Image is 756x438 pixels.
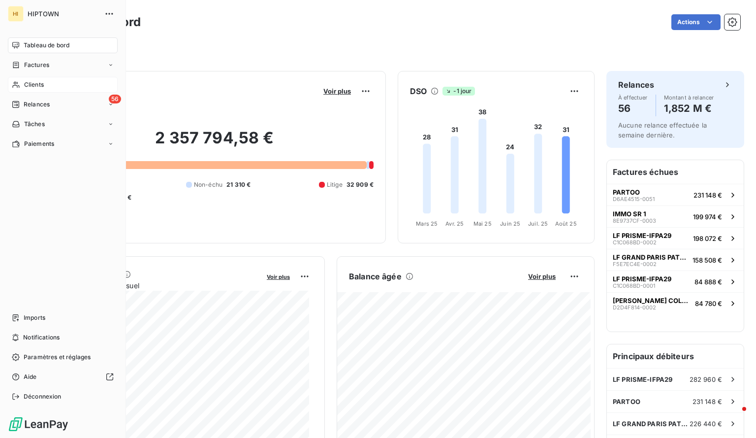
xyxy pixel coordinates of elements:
button: IMMO SR 18E9737CF-0003199 974 € [607,205,744,227]
span: C1C068BD-0002 [613,239,657,245]
tspan: Avr. 25 [445,220,464,227]
span: 84 780 € [695,300,722,307]
span: C1C068BD-0001 [613,283,655,289]
tspan: Mars 25 [416,220,438,227]
span: À effectuer [618,95,648,101]
button: PARTOOD6AE4515-0051231 148 € [607,184,744,205]
tspan: Juin 25 [500,220,520,227]
button: LF PRISME-IFPA29C1C068BD-000184 888 € [607,270,744,292]
h4: 56 [618,101,648,116]
span: 84 888 € [694,278,722,286]
h6: Factures échues [607,160,744,184]
span: Clients [24,80,44,89]
button: Voir plus [264,272,293,281]
span: Tableau de bord [24,41,69,50]
a: Paramètres et réglages [8,349,118,365]
span: 282 960 € [690,375,722,383]
span: Aucune relance effectuée la semaine dernière. [618,121,707,139]
span: HIPTOWN [28,10,98,18]
span: LF PRISME-IFPA29 [613,375,672,383]
span: Déconnexion [24,392,62,401]
button: Voir plus [525,272,559,281]
span: -1 jour [442,87,474,96]
tspan: Mai 25 [473,220,492,227]
button: [PERSON_NAME] COLOMBESD2D4F814-000284 780 € [607,292,744,314]
h6: Balance âgée [349,270,402,282]
span: Factures [24,61,49,69]
button: LF GRAND PARIS PATRIMOINE - IFPA28F5E7EC4E-0002158 508 € [607,249,744,270]
iframe: Intercom live chat [723,404,746,428]
span: 56 [109,95,121,103]
a: Factures [8,57,118,73]
span: Voir plus [267,273,290,280]
span: Imports [24,313,45,322]
span: LF GRAND PARIS PATRIMOINE - IFPA28 [613,253,689,261]
span: Tâches [24,120,45,129]
span: [PERSON_NAME] COLOMBES [613,297,691,304]
span: Chiffre d'affaires mensuel [56,280,260,291]
span: Litige [327,180,343,189]
span: LF GRAND PARIS PATRIMOINE - IFPA28 [613,420,690,428]
button: Actions [671,14,721,30]
div: HI [8,6,24,22]
a: Imports [8,310,118,326]
span: 231 148 € [693,398,722,405]
span: PARTOO [613,398,640,405]
a: Paiements [8,136,118,152]
span: D6AE4515-0051 [613,196,655,202]
a: Clients [8,77,118,93]
span: 199 974 € [693,213,722,221]
button: LF PRISME-IFPA29C1C068BD-0002198 072 € [607,227,744,249]
h6: DSO [410,85,427,97]
span: F5E7EC4E-0002 [613,261,657,267]
span: 226 440 € [690,420,722,428]
h6: Relances [618,79,654,91]
a: 56Relances [8,97,118,112]
span: LF PRISME-IFPA29 [613,232,671,239]
h6: Principaux débiteurs [607,344,744,368]
span: 8E9737CF-0003 [613,218,656,224]
span: Paiements [24,139,54,148]
tspan: Juil. 25 [528,220,548,227]
tspan: Août 25 [555,220,577,227]
span: Non-échu [194,180,222,189]
span: IMMO SR 1 [613,210,646,218]
span: 158 508 € [693,256,722,264]
span: LF PRISME-IFPA29 [613,275,671,283]
span: Aide [24,372,37,381]
h4: 1,852 M € [664,101,714,116]
span: Voir plus [528,272,556,280]
span: Relances [24,100,50,109]
img: Logo LeanPay [8,416,69,432]
a: Tâches [8,116,118,132]
span: Paramètres et réglages [24,353,91,362]
span: Voir plus [323,87,351,95]
button: Voir plus [320,87,354,96]
span: Notifications [23,333,60,342]
span: PARTOO [613,188,640,196]
span: 32 909 € [346,180,374,189]
span: 231 148 € [693,191,722,199]
a: Tableau de bord [8,37,118,53]
a: Aide [8,369,118,385]
span: 21 310 € [226,180,251,189]
span: Montant à relancer [664,95,714,101]
h2: 2 357 794,58 € [56,128,374,158]
span: D2D4F814-0002 [613,304,656,310]
span: 198 072 € [693,235,722,242]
